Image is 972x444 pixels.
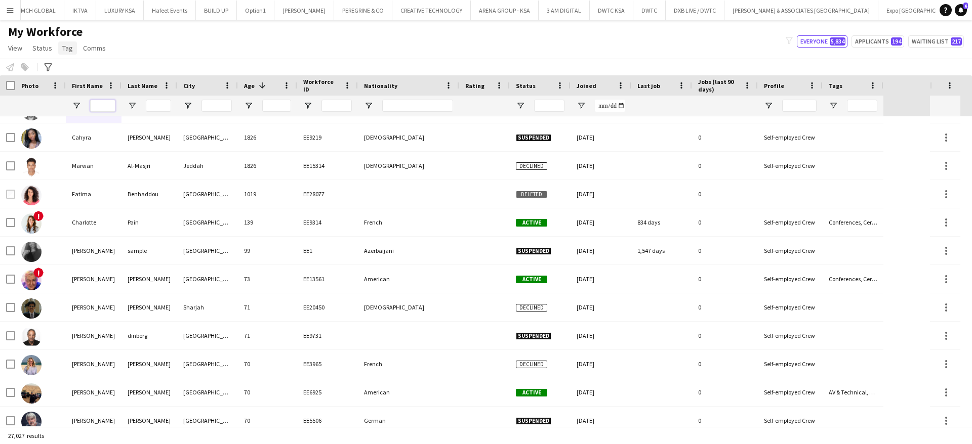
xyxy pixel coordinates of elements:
div: EE9731 [297,322,358,349]
div: [GEOGRAPHIC_DATA] [177,123,238,151]
span: Joined [577,82,596,90]
div: 1826 [238,152,297,180]
div: 73 [238,265,297,293]
span: 5,834 [830,37,845,46]
div: Self-employed Crew [758,208,823,236]
span: Photo [21,82,38,90]
span: 6 [963,3,968,9]
div: Marwan [66,152,121,180]
div: [PERSON_NAME] [121,378,177,406]
span: Declined [516,304,547,312]
div: French [358,208,459,236]
button: CREATIVE TECHNOLOGY [392,1,471,20]
button: ARENA GROUP - KSA [471,1,539,20]
button: Open Filter Menu [829,101,838,110]
div: [PERSON_NAME] [66,322,121,349]
div: German [358,407,459,434]
button: 3 AM DIGITAL [539,1,590,20]
input: Age Filter Input [262,100,291,112]
input: Joined Filter Input [595,100,625,112]
div: sample [121,237,177,264]
span: ! [33,268,44,278]
div: Self-employed Crew [758,350,823,378]
img: steve dinberg [21,327,42,347]
button: DWTC [633,1,666,20]
span: Comms [83,43,106,53]
div: Self-employed Crew [758,265,823,293]
div: EE9314 [297,208,358,236]
div: Al-Masjri [121,152,177,180]
div: Self-employed Crew [758,152,823,180]
input: Tags Filter Input [847,100,877,112]
button: IKTVA [64,1,96,20]
img: Charlotte Pain [21,213,42,234]
span: Declined [516,162,547,170]
div: Benhaddou [121,180,177,208]
div: [PERSON_NAME] [121,265,177,293]
div: [PERSON_NAME] [121,350,177,378]
a: Tag [58,41,77,55]
div: EE15314 [297,152,358,180]
span: 217 [951,37,962,46]
div: [PERSON_NAME] [121,407,177,434]
span: Active [516,389,547,396]
img: Marwan Al-Masjri [21,157,42,177]
div: Conferences, Ceremonies & Exhibitions, Done by [PERSON_NAME], Operations, Production [823,208,883,236]
div: Sharjah [177,293,238,321]
button: LUXURY KSA [96,1,144,20]
span: ! [33,211,44,221]
button: Open Filter Menu [364,101,373,110]
div: 1,547 days [631,237,692,264]
div: French [358,350,459,378]
img: diana sample [21,242,42,262]
div: [DATE] [571,293,631,321]
input: Row Selection is disabled for this row (unchecked) [6,190,15,199]
div: 0 [692,350,758,378]
div: EE1 [297,237,358,264]
button: Expo [GEOGRAPHIC_DATA] [878,1,963,20]
div: 70 [238,378,297,406]
div: 0 [692,407,758,434]
button: PEREGRINE & CO [334,1,392,20]
button: DWTC KSA [590,1,633,20]
a: Status [28,41,56,55]
div: [GEOGRAPHIC_DATA] [177,208,238,236]
div: Fatima [66,180,121,208]
div: 1826 [238,123,297,151]
div: EE28077 [297,180,358,208]
div: [DATE] [571,152,631,180]
span: Profile [764,82,784,90]
span: Suspended [516,134,551,142]
span: Status [516,82,536,90]
a: Comms [79,41,110,55]
div: EE5506 [297,407,358,434]
img: Kile Ozier [21,270,42,290]
img: Catherine Cathy [21,355,42,375]
input: Last Name Filter Input [146,100,171,112]
button: Everyone5,834 [797,35,847,48]
button: Open Filter Menu [244,101,253,110]
div: 0 [692,123,758,151]
div: [PERSON_NAME] [66,265,121,293]
span: Active [516,219,547,227]
div: [DEMOGRAPHIC_DATA] [358,152,459,180]
a: 6 [955,4,967,16]
input: Status Filter Input [534,100,564,112]
div: [DATE] [571,378,631,406]
button: DXB LIVE / DWTC [666,1,724,20]
div: [GEOGRAPHIC_DATA] [177,350,238,378]
div: [DATE] [571,180,631,208]
span: Active [516,276,547,283]
img: Fatima Benhaddou [21,185,42,205]
div: 70 [238,407,297,434]
img: Cahyra Kapela [21,128,42,149]
div: 70 [238,350,297,378]
button: Open Filter Menu [72,101,81,110]
div: EE9219 [297,123,358,151]
input: Workforce ID Filter Input [321,100,352,112]
div: Self-employed Crew [758,293,823,321]
div: EE3965 [297,350,358,378]
div: 0 [692,180,758,208]
button: Waiting list217 [908,35,964,48]
span: Suspended [516,247,551,255]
